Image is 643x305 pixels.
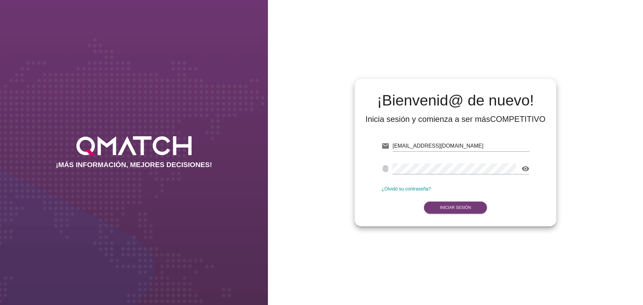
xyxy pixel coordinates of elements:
[392,141,529,151] input: E-mail
[56,161,212,169] h2: ¡MÁS INFORMACIÓN, MEJORES DECISIONES!
[365,92,546,108] h2: ¡Bienvenid@ de nuevo!
[424,202,487,214] button: Iniciar Sesión
[381,186,431,192] a: ¿Olvidó su contraseña?
[381,142,389,150] i: email
[365,114,546,125] div: Inicia sesión y comienza a ser más
[440,205,471,210] strong: Iniciar Sesión
[521,165,529,173] i: visibility
[381,165,389,173] i: fingerprint
[490,115,545,124] strong: COMPETITIVO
